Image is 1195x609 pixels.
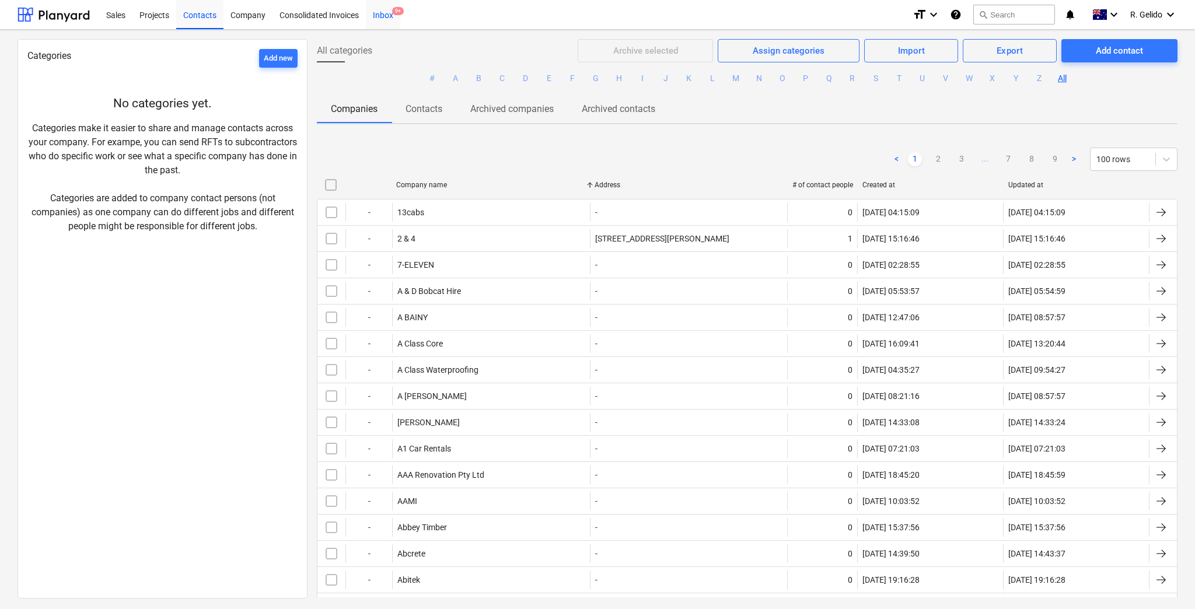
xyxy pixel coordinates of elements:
[345,413,392,432] div: -
[1056,72,1070,86] button: All
[595,496,597,506] div: -
[1008,286,1065,296] div: [DATE] 05:54:59
[519,72,533,86] button: D
[799,72,813,86] button: P
[595,286,597,296] div: -
[397,496,417,506] div: AAMI
[595,575,597,584] div: -
[345,466,392,484] div: -
[1061,39,1177,62] button: Add contact
[397,523,447,532] div: Abbey Timber
[848,208,852,217] div: 0
[862,365,920,374] div: [DATE] 04:35:27
[862,313,920,322] div: [DATE] 12:47:06
[862,286,920,296] div: [DATE] 05:53:57
[848,470,852,480] div: 0
[317,44,372,58] span: All categories
[848,418,852,427] div: 0
[397,365,478,374] div: A Class Waterproofing
[345,360,392,379] div: -
[986,72,1000,86] button: X
[862,575,920,584] div: [DATE] 19:16:28
[397,470,484,480] div: AAA Renovation Pty Ltd
[1163,8,1177,22] i: keyboard_arrow_down
[470,102,554,116] p: Archived companies
[1008,339,1065,348] div: [DATE] 13:20:44
[345,308,392,327] div: -
[1107,8,1121,22] i: keyboard_arrow_down
[635,72,649,86] button: I
[848,575,852,584] div: 0
[718,39,859,62] button: Assign categories
[397,418,460,427] div: [PERSON_NAME]
[542,72,556,86] button: E
[1008,365,1065,374] div: [DATE] 09:54:27
[1008,418,1065,427] div: [DATE] 14:33:24
[864,39,958,62] button: Import
[345,570,392,589] div: -
[862,339,920,348] div: [DATE] 16:09:41
[406,102,442,116] p: Contacts
[345,439,392,458] div: -
[595,418,597,427] div: -
[862,418,920,427] div: [DATE] 14:33:08
[963,39,1056,62] button: Export
[955,152,969,166] a: Page 3
[927,8,941,22] i: keyboard_arrow_down
[589,72,603,86] button: G
[595,181,784,189] div: Address
[950,8,962,22] i: Knowledge base
[939,72,953,86] button: V
[264,52,293,65] div: Add new
[449,72,463,86] button: A
[753,43,824,58] div: Assign categories
[397,313,428,322] div: A BAINY
[1008,260,1065,269] div: [DATE] 02:28:55
[345,492,392,510] div: -
[862,208,920,217] div: [DATE] 04:15:09
[862,444,920,453] div: [DATE] 07:21:03
[595,391,597,401] div: -
[1137,553,1195,609] iframe: Chat Widget
[396,181,585,189] div: Company name
[397,444,451,453] div: A1 Car Rentals
[595,208,597,217] div: -
[822,72,836,86] button: Q
[495,72,509,86] button: C
[889,152,903,166] a: Previous page
[345,256,392,274] div: -
[1067,152,1081,166] a: Next page
[582,102,655,116] p: Archived contacts
[792,181,853,189] div: # of contact people
[869,72,883,86] button: S
[1009,72,1023,86] button: Y
[345,203,392,222] div: -
[565,72,579,86] button: F
[913,8,927,22] i: format_size
[1008,549,1065,558] div: [DATE] 14:43:37
[848,313,852,322] div: 0
[848,365,852,374] div: 0
[27,96,298,112] p: No categories yet.
[997,43,1023,58] div: Export
[1008,523,1065,532] div: [DATE] 15:37:56
[862,260,920,269] div: [DATE] 02:28:55
[978,152,992,166] a: ...
[345,282,392,300] div: -
[892,72,906,86] button: T
[931,152,945,166] a: Page 2
[898,43,925,58] div: Import
[345,229,392,248] div: -
[595,234,729,243] div: [STREET_ADDRESS][PERSON_NAME]
[862,391,920,401] div: [DATE] 08:21:16
[979,10,988,19] span: search
[595,549,597,558] div: -
[848,286,852,296] div: 0
[392,7,404,15] span: 9+
[397,208,424,217] div: 13cabs
[848,260,852,269] div: 0
[397,549,425,558] div: Abcrete
[397,286,461,296] div: A & D Bobcat Hire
